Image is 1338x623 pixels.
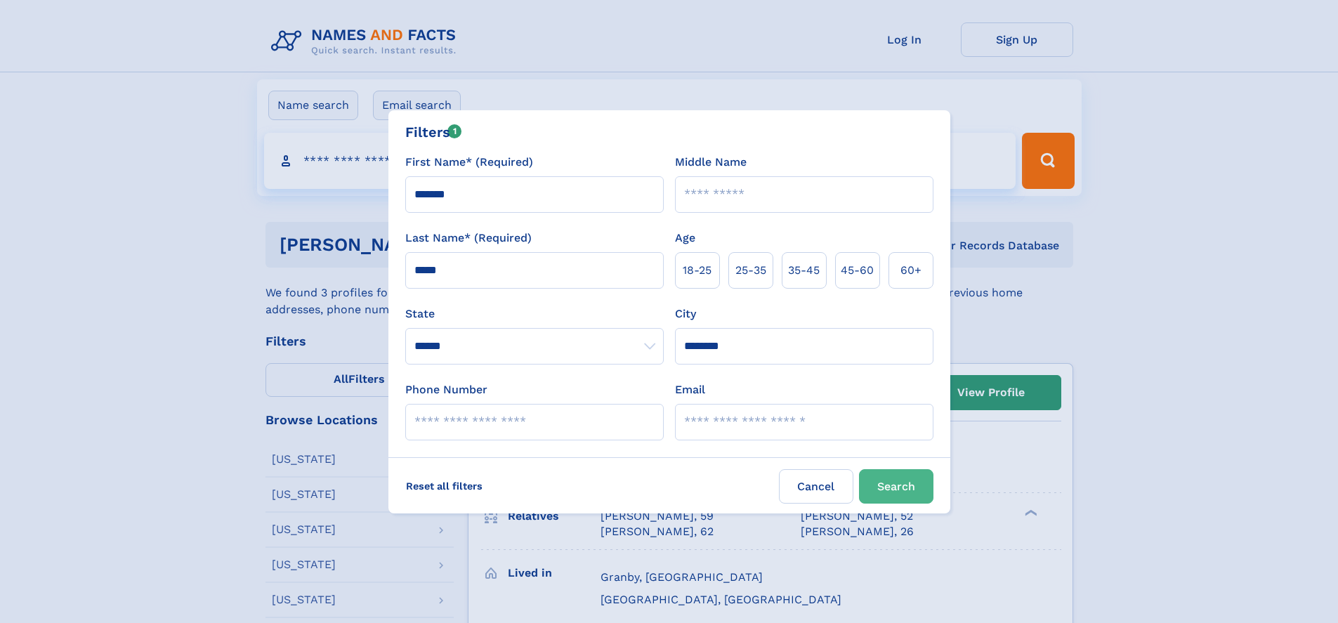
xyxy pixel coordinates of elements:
[841,262,874,279] span: 45‑60
[788,262,820,279] span: 35‑45
[675,154,747,171] label: Middle Name
[735,262,766,279] span: 25‑35
[779,469,853,504] label: Cancel
[405,122,462,143] div: Filters
[675,230,695,247] label: Age
[405,154,533,171] label: First Name* (Required)
[405,230,532,247] label: Last Name* (Required)
[405,306,664,322] label: State
[405,381,487,398] label: Phone Number
[675,381,705,398] label: Email
[900,262,921,279] span: 60+
[683,262,711,279] span: 18‑25
[675,306,696,322] label: City
[859,469,933,504] button: Search
[397,469,492,503] label: Reset all filters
